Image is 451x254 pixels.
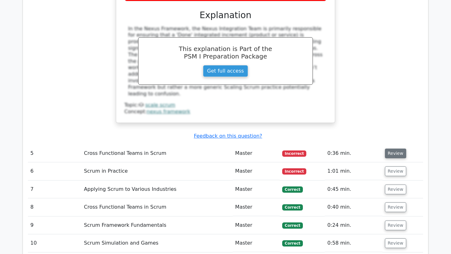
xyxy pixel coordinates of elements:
[385,185,406,194] button: Review
[28,145,81,162] td: 5
[325,198,382,216] td: 0:40 min.
[81,234,233,252] td: Scrum Simulation and Games
[28,180,81,198] td: 7
[124,102,327,109] div: Topic:
[194,133,262,139] a: Feedback on this question?
[385,202,406,212] button: Review
[325,180,382,198] td: 0:45 min.
[282,186,303,193] span: Correct
[385,149,406,158] button: Review
[385,166,406,176] button: Review
[385,238,406,248] button: Review
[81,180,233,198] td: Applying Scrum to Various Industries
[233,234,280,252] td: Master
[282,168,306,175] span: Incorrect
[203,65,248,77] a: Get full access
[81,216,233,234] td: Scrum Framework Fundamentals
[233,145,280,162] td: Master
[385,221,406,230] button: Review
[28,162,81,180] td: 6
[282,204,303,211] span: Correct
[128,26,323,97] div: In the Nexus Framework, the Nexus Integration Team is primarily responsible for ensuring that a '...
[233,198,280,216] td: Master
[233,180,280,198] td: Master
[28,198,81,216] td: 8
[282,150,306,157] span: Incorrect
[282,240,303,246] span: Correct
[145,102,175,108] a: scale scrum
[81,198,233,216] td: Cross Functional Teams in Scrum
[128,10,323,21] h3: Explanation
[325,234,382,252] td: 0:58 min.
[233,216,280,234] td: Master
[124,109,327,115] div: Concept:
[81,162,233,180] td: Scrum in Practice
[81,145,233,162] td: Cross Functional Teams in Scrum
[325,216,382,234] td: 0:24 min.
[233,162,280,180] td: Master
[325,162,382,180] td: 1:01 min.
[282,222,303,229] span: Correct
[147,109,190,114] a: nexus framework
[28,216,81,234] td: 9
[28,234,81,252] td: 10
[325,145,382,162] td: 0:36 min.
